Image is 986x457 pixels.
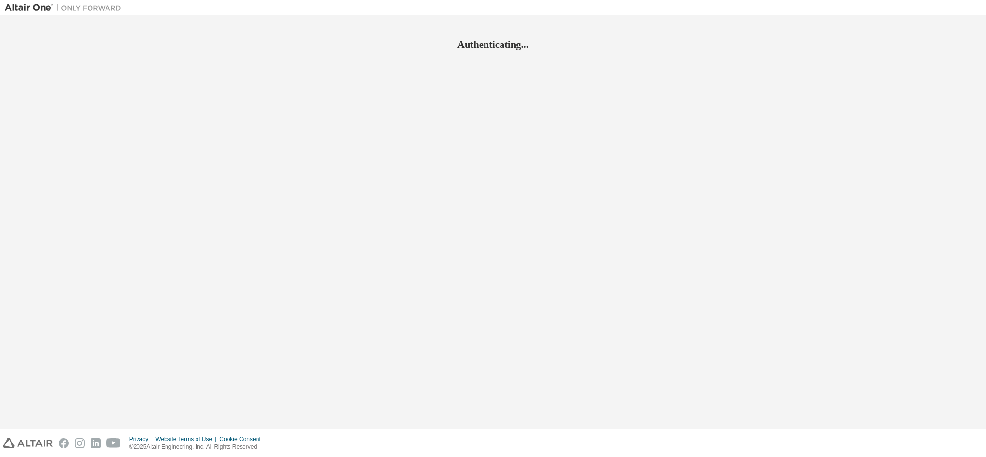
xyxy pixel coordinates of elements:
[129,443,267,451] p: © 2025 Altair Engineering, Inc. All Rights Reserved.
[5,3,126,13] img: Altair One
[91,438,101,448] img: linkedin.svg
[3,438,53,448] img: altair_logo.svg
[59,438,69,448] img: facebook.svg
[155,435,219,443] div: Website Terms of Use
[5,38,981,51] h2: Authenticating...
[219,435,266,443] div: Cookie Consent
[106,438,121,448] img: youtube.svg
[75,438,85,448] img: instagram.svg
[129,435,155,443] div: Privacy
